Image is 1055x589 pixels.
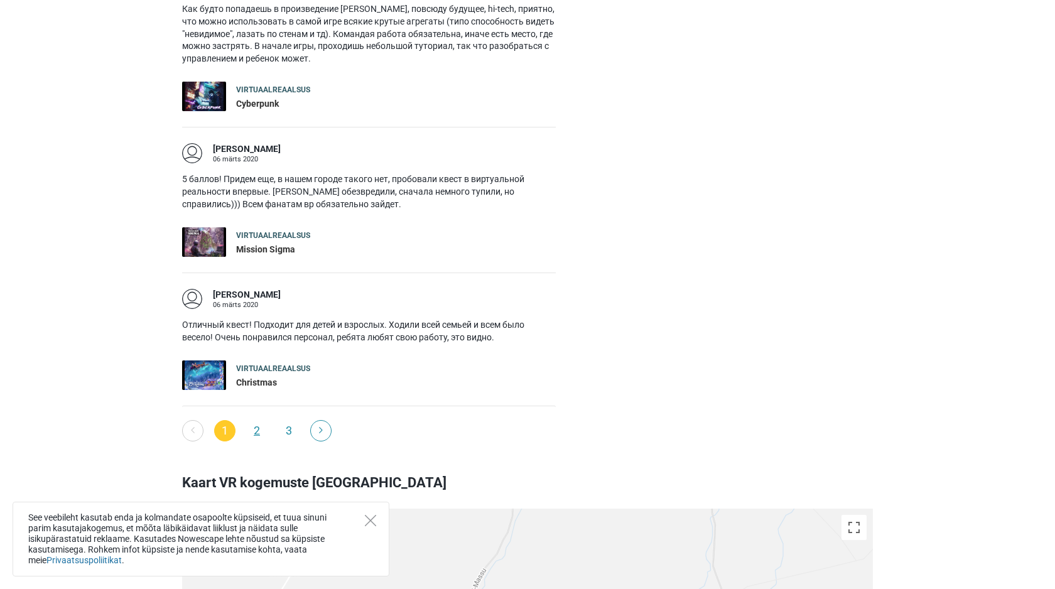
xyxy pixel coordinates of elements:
[46,555,122,565] a: Privaatsuspoliitikat
[278,420,300,441] a: 3
[841,515,867,540] button: Vaheta täisekraani vaadet
[182,173,556,210] p: 5 баллов! Придем еще, в нашем городе такого нет, пробовали квест в виртуальной реальности впервые...
[182,227,226,257] img: Mission Sigma
[236,230,310,241] div: Virtuaalreaalsus
[182,3,556,65] p: Как будто попадаешь в произведение [PERSON_NAME], повсюду будущее, hi-tech, приятно, что можно ис...
[13,502,389,576] div: See veebileht kasutab enda ja kolmandate osapoolte küpsiseid, et tuua sinuni parim kasutajakogemu...
[236,98,310,111] div: Cyberpunk
[213,301,281,308] div: 06 märts 2020
[213,143,281,156] div: [PERSON_NAME]
[236,364,310,374] div: Virtuaalreaalsus
[213,289,281,301] div: [PERSON_NAME]
[213,156,281,163] div: 06 märts 2020
[182,319,556,343] p: Отличный квест! Подходит для детей и взрослых. Ходили всей семьей и всем было весело! Очень понра...
[182,467,873,499] h3: Kaart VR kogemuste [GEOGRAPHIC_DATA]
[246,420,268,441] a: 2
[236,244,310,256] div: Mission Sigma
[236,85,310,95] div: Virtuaalreaalsus
[214,420,235,441] span: 1
[182,360,226,390] img: Christmas
[236,377,310,389] div: Christmas
[182,82,226,111] img: Cyberpunk
[365,515,376,526] button: Close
